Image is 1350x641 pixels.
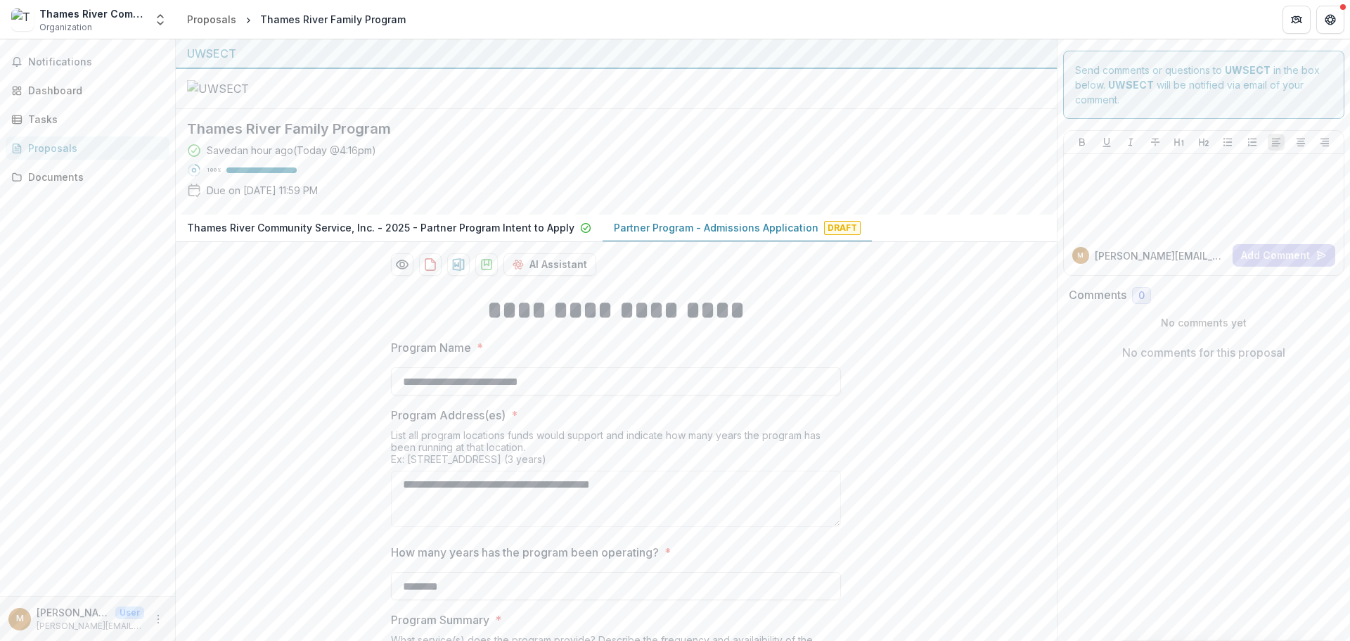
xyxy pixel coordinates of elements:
[1244,134,1261,151] button: Ordered List
[503,253,596,276] button: AI Assistant
[1233,244,1335,267] button: Add Comment
[1063,51,1345,119] div: Send comments or questions to in the box below. will be notified via email of your comment.
[187,12,236,27] div: Proposals
[1077,252,1084,259] div: michaelv@trfp.org
[475,253,498,276] button: download-proposal
[1282,6,1311,34] button: Partners
[187,220,574,235] p: Thames River Community Service, Inc. - 2025 - Partner Program Intent to Apply
[1316,134,1333,151] button: Align Right
[37,620,144,633] p: [PERSON_NAME][EMAIL_ADDRESS][DOMAIN_NAME]
[6,51,169,73] button: Notifications
[39,6,145,21] div: Thames River Community Service, Inc.
[207,183,318,198] p: Due on [DATE] 11:59 PM
[391,407,506,424] p: Program Address(es)
[1195,134,1212,151] button: Heading 2
[37,605,110,620] p: [PERSON_NAME][EMAIL_ADDRESS][DOMAIN_NAME]
[1069,288,1126,302] h2: Comments
[1074,134,1091,151] button: Bold
[1225,64,1271,76] strong: UWSECT
[260,12,406,27] div: Thames River Family Program
[391,339,471,356] p: Program Name
[391,544,659,561] p: How many years has the program been operating?
[1147,134,1164,151] button: Strike
[28,56,164,68] span: Notifications
[181,9,411,30] nav: breadcrumb
[187,45,1046,62] div: UWSECT
[115,607,144,619] p: User
[614,220,818,235] p: Partner Program - Admissions Application
[1098,134,1115,151] button: Underline
[16,614,24,623] div: michaelv@trfp.org
[391,429,841,471] div: List all program locations funds would support and indicate how many years the program has been r...
[1108,79,1154,91] strong: UWSECT
[39,21,92,34] span: Organization
[1122,134,1139,151] button: Italicize
[150,6,170,34] button: Open entity switcher
[181,9,242,30] a: Proposals
[207,143,376,158] div: Saved an hour ago ( Today @ 4:16pm )
[187,80,328,97] img: UWSECT
[1316,6,1344,34] button: Get Help
[6,79,169,102] a: Dashboard
[6,108,169,131] a: Tasks
[1069,315,1339,330] p: No comments yet
[391,253,413,276] button: Preview c68a87e6-acd3-4c92-82b6-872ff95549df-1.pdf
[187,120,1023,137] h2: Thames River Family Program
[11,8,34,31] img: Thames River Community Service, Inc.
[28,83,158,98] div: Dashboard
[28,112,158,127] div: Tasks
[447,253,470,276] button: download-proposal
[1122,344,1285,361] p: No comments for this proposal
[1268,134,1285,151] button: Align Left
[28,170,158,184] div: Documents
[1095,248,1228,263] p: [PERSON_NAME][EMAIL_ADDRESS][DOMAIN_NAME]
[28,141,158,156] div: Proposals
[1138,290,1145,302] span: 0
[1171,134,1188,151] button: Heading 1
[6,137,169,160] a: Proposals
[391,611,489,628] p: Program Summary
[6,165,169,189] a: Documents
[824,221,861,235] span: Draft
[207,165,221,175] p: 100 %
[150,611,167,628] button: More
[1219,134,1236,151] button: Bullet List
[419,253,442,276] button: download-proposal
[1292,134,1309,151] button: Align Center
